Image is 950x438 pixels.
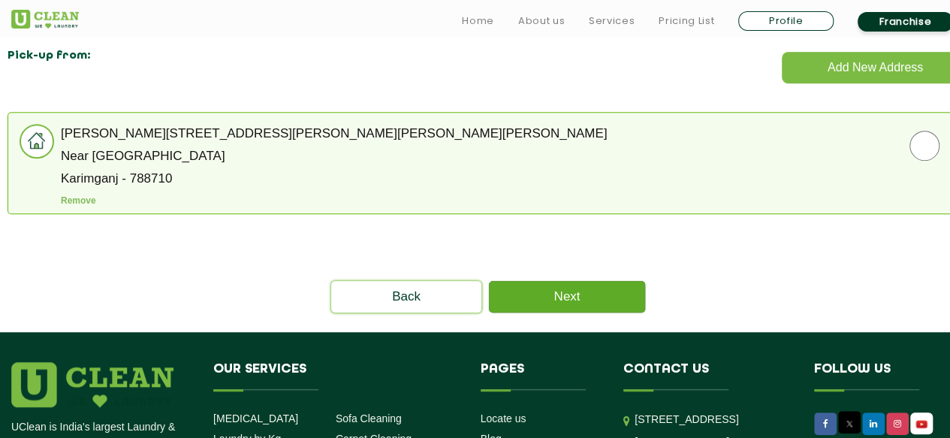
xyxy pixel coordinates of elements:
a: Sofa Cleaning [336,412,402,424]
h4: Our Services [213,362,458,391]
img: UClean Laundry and Dry Cleaning [912,416,931,432]
img: logo.png [11,362,173,407]
a: Locate us [481,412,526,424]
a: Next [489,281,645,313]
a: About us [518,12,565,30]
a: Profile [738,11,834,31]
a: Home [462,12,494,30]
a: Back [331,281,481,313]
img: UClean Laundry and Dry Cleaning [11,10,79,29]
h4: Follow us [814,362,946,391]
h4: Pages [481,362,602,391]
img: home_icon.png [21,125,53,157]
a: Services [589,12,635,30]
a: [MEDICAL_DATA] [213,412,298,424]
h4: Contact us [623,362,792,391]
p: [STREET_ADDRESS] [635,411,792,428]
a: Pricing List [659,12,714,30]
button: Remove [61,195,96,206]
